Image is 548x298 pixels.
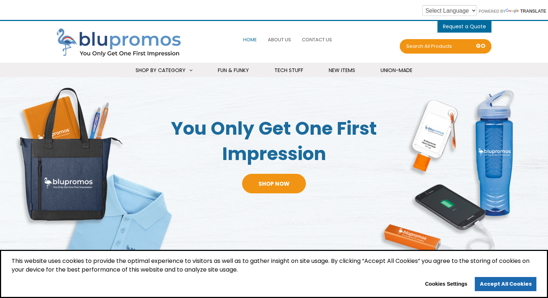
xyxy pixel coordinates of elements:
button: Cookies Settings [420,278,472,290]
a: Translate [506,9,546,14]
a: About Us [266,32,293,47]
img: Blupromos LLC's Logo [57,28,187,58]
span: Shop By Category [136,67,186,74]
span: Home [243,36,257,43]
span: You Only Get One First Impression [137,116,411,167]
span: ESP_[DOMAIN_NAME]_[DOMAIN_NAME]_CART [443,23,486,32]
a: Fun & Funky [209,63,258,78]
span: Fun & Funky [218,67,249,74]
span: Tech Stuff [274,67,303,74]
a: Tech Stuff [265,63,312,78]
span: Contact Us [302,36,332,43]
span: Union-Made [381,67,412,74]
a: Home [241,32,259,47]
a: Shop Now [242,174,306,193]
a: Union-Made [371,63,422,78]
span: New Items [329,67,355,74]
span: This website uses cookies to provide the optimal experience to visitors as well as to gather insi... [12,257,536,277]
a: allow cookies [475,277,536,291]
img: Google Translate [506,9,520,14]
select: Language Translate Widget [422,5,477,16]
div: Powered by [417,4,546,17]
a: Shop By Category [126,63,202,78]
button: ESP_[DOMAIN_NAME]_[DOMAIN_NAME]_CART [443,21,486,32]
span: About Us [268,36,291,43]
a: New Items [320,63,364,78]
a: Contact Us [300,32,334,47]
